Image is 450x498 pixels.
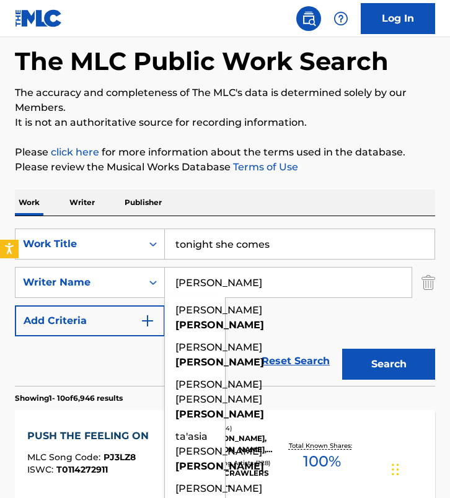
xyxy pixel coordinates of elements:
strong: [PERSON_NAME] [175,408,264,420]
button: Search [342,349,435,380]
button: Add Criteria [15,305,165,336]
span: [PERSON_NAME] [PERSON_NAME] [175,378,262,405]
span: [PERSON_NAME] [175,341,262,353]
div: Drag [392,451,399,488]
img: MLC Logo [15,9,63,27]
p: Please for more information about the terms used in the database. [15,145,435,160]
div: NIGHTCRAWLERS RITON, NIGHTCRAWLERS RITON, [PERSON_NAME],ELEKTRIK DISKO, SOUND OF LEGEND, SOUND OF... [199,468,287,490]
p: Please review the Musical Works Database [15,160,435,175]
span: [PERSON_NAME] [175,483,262,494]
img: search [301,11,316,26]
div: Help [329,6,353,31]
img: Delete Criterion [421,267,435,298]
p: The accuracy and completeness of The MLC's data is determined solely by our Members. [15,85,435,115]
span: MLC Song Code : [27,452,104,463]
p: It is not an authoritative source for recording information. [15,115,435,130]
img: 9d2ae6d4665cec9f34b9.svg [140,313,155,328]
p: Total Known Shares: [289,441,355,450]
span: [PERSON_NAME] [175,304,262,316]
form: Search Form [15,229,435,386]
span: 100 % [303,450,341,473]
div: PUSH THE FEELING ON [27,429,155,443]
a: Log In [361,3,435,34]
a: Terms of Use [231,161,298,173]
img: help [333,11,348,26]
div: Writer Name [23,275,135,290]
div: [PERSON_NAME], [PERSON_NAME], [PERSON_NAME], [PERSON_NAME] [199,433,287,455]
strong: [PERSON_NAME] [175,356,264,368]
div: Writers ( 4 ) [199,424,287,433]
a: Reset Search [255,347,336,375]
span: ISWC : [27,464,56,475]
a: click here [51,146,99,158]
div: Work Title [23,237,135,251]
div: Recording Artists ( 228 ) [199,458,287,468]
iframe: Chat Widget [388,439,450,498]
span: T0114272911 [56,464,108,475]
p: Writer [66,190,99,216]
p: Publisher [121,190,165,216]
span: ta'asia [PERSON_NAME] [175,430,262,457]
h1: The MLC Public Work Search [15,46,389,77]
span: PJ3LZ8 [104,452,136,463]
strong: [PERSON_NAME] [175,319,264,331]
p: Work [15,190,43,216]
p: Showing 1 - 10 of 6,946 results [15,393,123,404]
strong: [PERSON_NAME] [175,460,264,472]
a: Public Search [296,6,321,31]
